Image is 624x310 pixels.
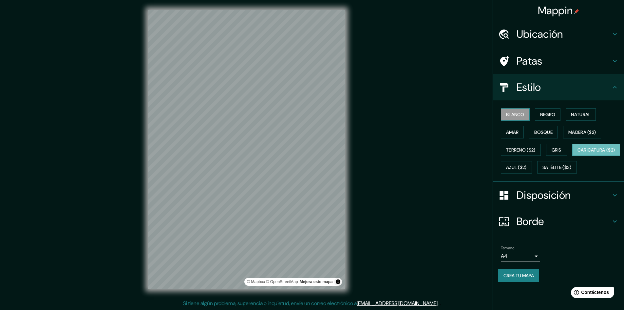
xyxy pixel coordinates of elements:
font: Crea tu mapa [503,273,534,279]
font: Tamaño [501,245,514,251]
div: Patas [493,48,624,74]
button: Madera ($2) [563,126,601,138]
div: Borde [493,208,624,235]
font: Natural [571,112,591,117]
font: Mappin [538,4,573,17]
button: Caricatura ($2) [572,144,620,156]
div: Ubicación [493,21,624,47]
canvas: Mapa [148,10,345,289]
font: Terreno ($2) [506,147,536,153]
font: . [438,300,439,307]
font: Amar [506,129,519,135]
button: Natural [566,108,596,121]
img: pin-icon.png [574,9,579,14]
button: Blanco [501,108,530,121]
font: Borde [517,215,544,228]
font: © Mapbox [247,279,265,284]
font: Negro [540,112,556,117]
button: Satélite ($3) [537,161,577,174]
div: A4 [501,251,540,261]
button: Bosque [529,126,558,138]
div: Estilo [493,74,624,100]
font: Mejora este mapa [300,279,333,284]
a: Mapbox [247,279,265,284]
font: Satélite ($3) [542,165,572,171]
font: Si tiene algún problema, sugerencia o inquietud, envíe un correo electrónico a [183,300,357,307]
font: Madera ($2) [568,129,596,135]
iframe: Lanzador de widgets de ayuda [566,284,617,303]
button: Terreno ($2) [501,144,541,156]
a: [EMAIL_ADDRESS][DOMAIN_NAME] [357,300,438,307]
div: Disposición [493,182,624,208]
button: Azul ($2) [501,161,532,174]
font: Bosque [534,129,553,135]
button: Gris [546,144,567,156]
a: Map feedback [300,279,333,284]
button: Activar o desactivar atribución [334,278,342,286]
font: A4 [501,253,507,259]
font: Azul ($2) [506,165,527,171]
font: Blanco [506,112,524,117]
font: Patas [517,54,542,68]
a: Mapa de calles abierto [266,279,298,284]
button: Crea tu mapa [498,269,539,282]
font: Disposición [517,188,571,202]
font: Ubicación [517,27,563,41]
button: Negro [535,108,561,121]
font: Caricatura ($2) [577,147,615,153]
font: Estilo [517,80,541,94]
button: Amar [501,126,524,138]
font: . [439,300,440,307]
font: Gris [552,147,561,153]
font: © OpenStreetMap [266,279,298,284]
font: . [440,300,441,307]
